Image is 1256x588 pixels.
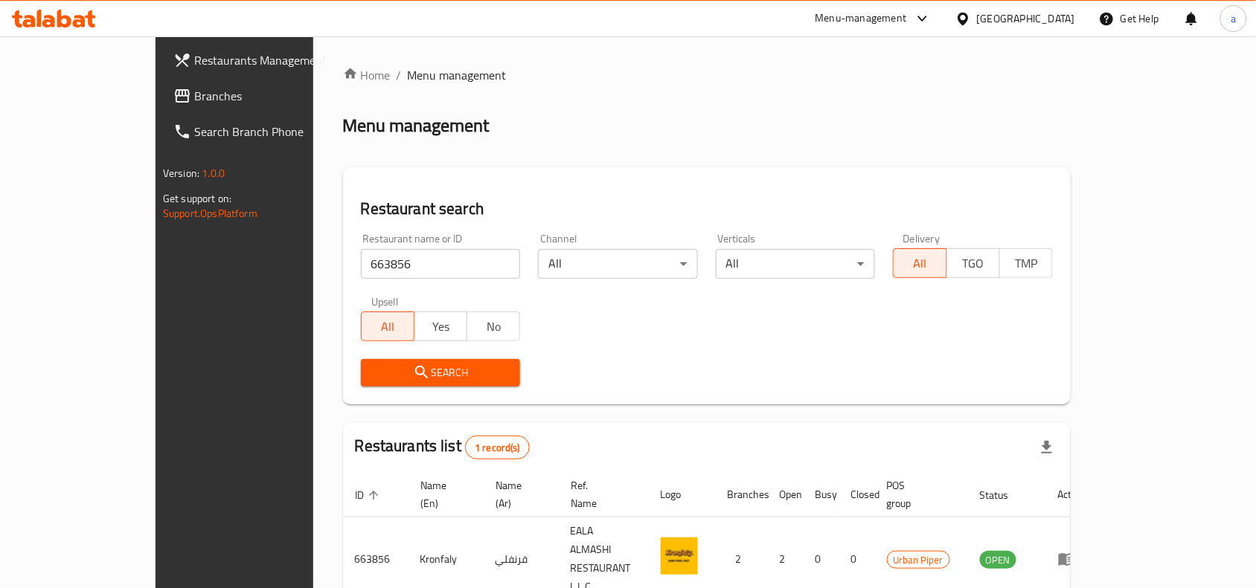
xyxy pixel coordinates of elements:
div: Menu-management [816,10,907,28]
span: ID [355,486,383,504]
th: Busy [804,472,839,517]
button: All [361,311,414,341]
button: All [893,248,946,278]
span: Search [373,364,509,382]
span: TGO [953,253,994,274]
span: All [900,253,941,274]
span: a [1231,10,1236,27]
span: Urban Piper [888,552,949,569]
img: Kronfaly [661,537,698,575]
a: Restaurants Management [161,42,365,78]
div: Menu [1058,550,1086,568]
span: OPEN [980,552,1016,569]
th: Branches [716,472,768,517]
div: OPEN [980,551,1016,569]
span: Menu management [408,66,507,84]
span: Version: [163,164,199,183]
th: Logo [649,472,716,517]
h2: Menu management [343,114,490,138]
th: Closed [839,472,875,517]
span: Restaurants Management [194,51,353,69]
th: Open [768,472,804,517]
div: All [538,249,698,279]
span: No [473,316,514,337]
div: [GEOGRAPHIC_DATA] [977,10,1075,27]
div: All [716,249,876,279]
span: Yes [420,316,461,337]
span: Name (Ar) [496,476,541,512]
h2: Restaurant search [361,198,1053,220]
span: 1 record(s) [466,441,529,455]
button: TGO [946,248,1000,278]
button: Search [361,359,521,387]
label: Delivery [903,233,941,244]
span: Name (En) [420,476,466,512]
label: Upsell [371,297,399,307]
span: 1.0.0 [202,164,225,183]
nav: breadcrumb [343,66,1071,84]
a: Search Branch Phone [161,114,365,149]
input: Search for restaurant name or ID.. [361,249,521,279]
span: All [368,316,408,337]
div: Total records count [465,436,530,459]
button: TMP [999,248,1053,278]
th: Action [1046,472,1098,517]
a: Branches [161,78,365,114]
span: TMP [1006,253,1047,274]
span: Get support on: [163,189,231,208]
a: Home [343,66,391,84]
span: Status [980,486,1028,504]
span: Search Branch Phone [194,123,353,140]
span: Branches [194,87,353,105]
a: Support.OpsPlatform [163,204,257,223]
button: No [467,311,520,341]
span: POS group [887,476,950,512]
li: / [397,66,402,84]
h2: Restaurants list [355,435,530,459]
span: Ref. Name [571,476,631,512]
div: Export file [1029,430,1065,465]
button: Yes [414,311,467,341]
